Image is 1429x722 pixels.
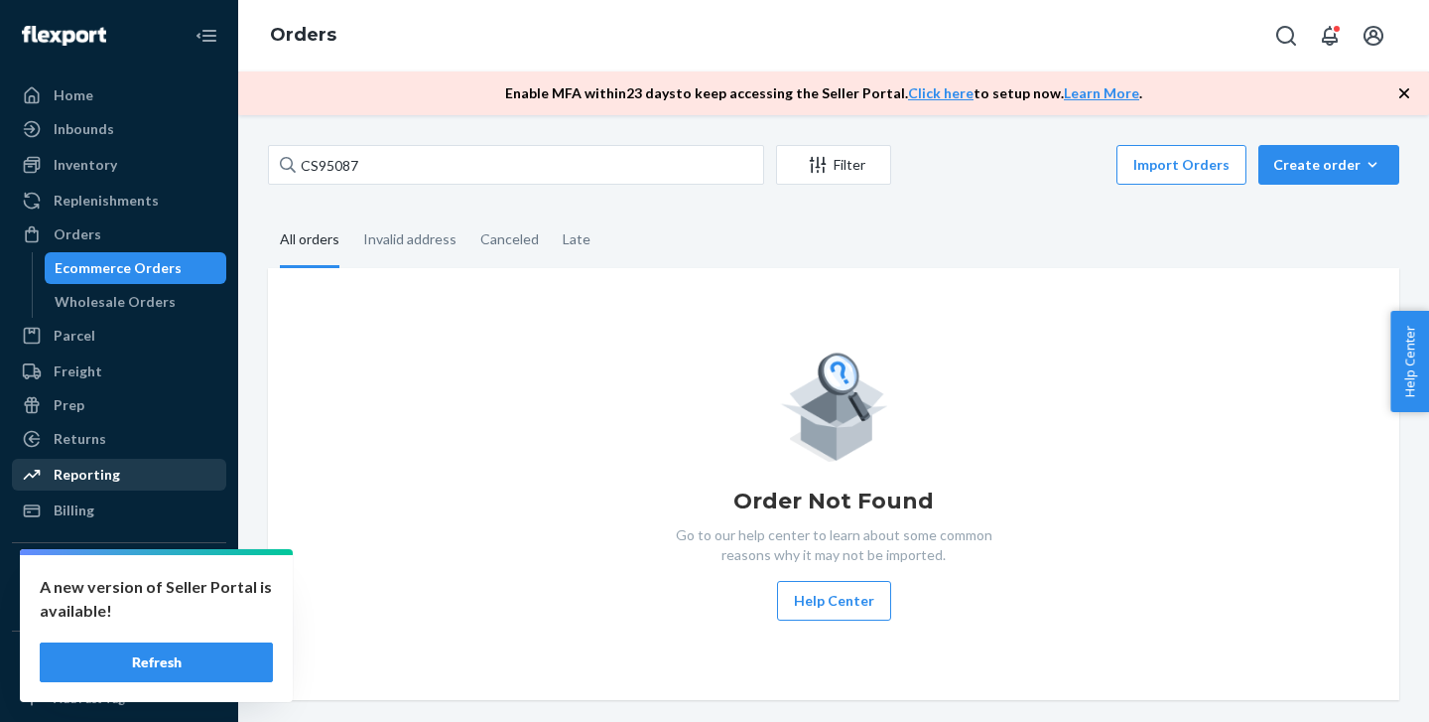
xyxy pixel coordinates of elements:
[42,14,113,32] span: Support
[268,145,764,185] input: Search orders
[480,214,539,265] div: Canceled
[54,429,106,449] div: Returns
[12,687,226,711] a: Add Fast Tag
[1390,311,1429,412] button: Help Center
[40,643,273,682] button: Refresh
[270,24,336,46] a: Orders
[777,155,890,175] div: Filter
[12,356,226,387] a: Freight
[54,119,114,139] div: Inbounds
[12,218,226,250] a: Orders
[12,320,226,352] a: Parcel
[280,214,339,268] div: All orders
[12,423,226,455] a: Returns
[12,559,226,591] button: Integrations
[733,486,934,517] h1: Order Not Found
[776,145,891,185] button: Filter
[54,224,101,244] div: Orders
[1064,84,1139,101] a: Learn More
[54,191,159,211] div: Replenishments
[12,599,226,623] a: Add Integration
[1266,16,1306,56] button: Open Search Box
[363,214,456,265] div: Invalid address
[40,575,273,623] p: A new version of Seller Portal is available!
[1258,145,1399,185] button: Create order
[1273,155,1384,175] div: Create order
[22,26,106,46] img: Flexport logo
[777,581,891,621] button: Help Center
[12,185,226,217] a: Replenishments
[254,7,352,65] ol: breadcrumbs
[12,389,226,421] a: Prep
[12,113,226,145] a: Inbounds
[45,252,227,284] a: Ecommerce Orders
[12,149,226,181] a: Inventory
[54,465,120,485] div: Reporting
[54,155,117,175] div: Inventory
[55,258,182,278] div: Ecommerce Orders
[54,395,84,415] div: Prep
[55,292,176,312] div: Wholesale Orders
[12,495,226,526] a: Billing
[12,79,226,111] a: Home
[54,85,93,105] div: Home
[187,16,226,56] button: Close Navigation
[780,348,888,462] img: Empty list
[45,286,227,318] a: Wholesale Orders
[505,83,1142,103] p: Enable MFA within 23 days to keep accessing the Seller Portal. to setup now. .
[1310,16,1350,56] button: Open notifications
[54,501,94,520] div: Billing
[660,525,1007,565] p: Go to our help center to learn about some common reasons why it may not be imported.
[1116,145,1246,185] button: Import Orders
[12,459,226,491] a: Reporting
[54,326,95,346] div: Parcel
[1354,16,1393,56] button: Open account menu
[54,361,102,381] div: Freight
[563,214,590,265] div: Late
[12,648,226,679] button: Fast Tags
[908,84,974,101] a: Click here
